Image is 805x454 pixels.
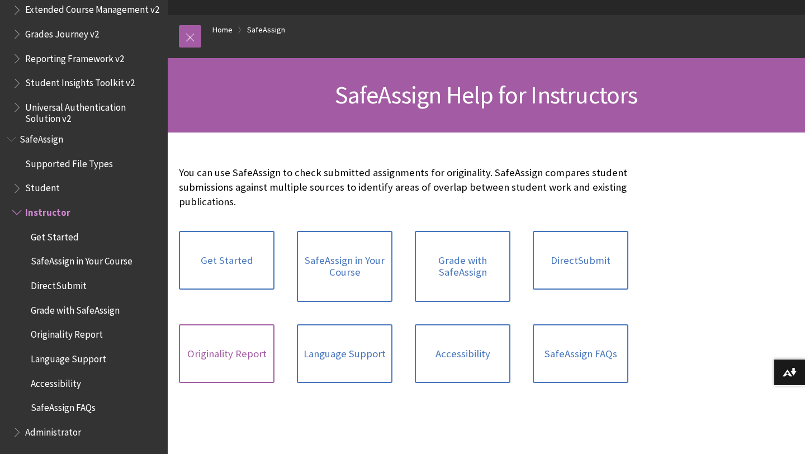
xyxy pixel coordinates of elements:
a: Language Support [297,324,392,384]
a: SafeAssign [247,23,285,37]
a: SafeAssign in Your Course [297,231,392,302]
a: Accessibility [415,324,510,384]
span: Language Support [31,349,106,365]
span: DirectSubmit [31,276,87,291]
a: SafeAssign FAQs [533,324,628,384]
a: Home [212,23,233,37]
span: Student Insights Toolkit v2 [25,74,135,89]
span: Extended Course Management v2 [25,1,159,16]
span: Get Started [31,228,79,243]
a: Grade with SafeAssign [415,231,510,302]
span: Universal Authentication Solution v2 [25,98,160,124]
span: Grade with SafeAssign [31,301,120,316]
span: Instructor [25,203,70,218]
span: SafeAssign in Your Course [31,252,132,267]
a: Originality Report [179,324,274,384]
span: Student [25,179,60,194]
a: DirectSubmit [533,231,628,290]
span: SafeAssign FAQs [31,399,96,414]
span: Reporting Framework v2 [25,49,124,64]
span: Originality Report [31,325,103,340]
span: SafeAssign [20,130,63,145]
span: SafeAssign Help for Instructors [335,79,637,110]
span: Grades Journey v2 [25,25,99,40]
nav: Book outline for Blackboard SafeAssign [7,130,161,442]
a: Get Started [179,231,274,290]
span: Supported File Types [25,154,113,169]
span: Administrator [25,423,81,438]
p: You can use SafeAssign to check submitted assignments for originality. SafeAssign compares studen... [179,165,628,210]
span: Accessibility [31,374,81,389]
